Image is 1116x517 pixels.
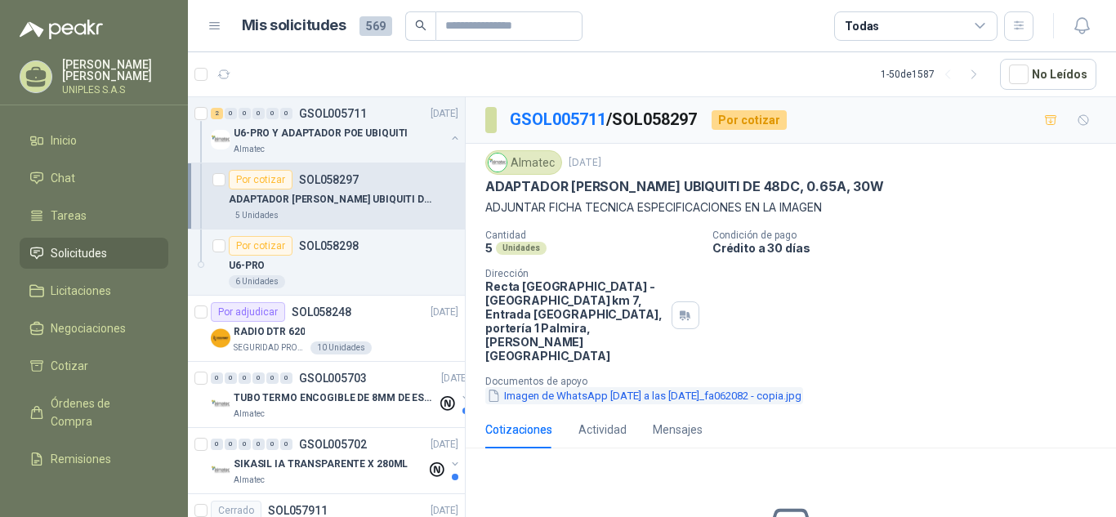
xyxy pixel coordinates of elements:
a: Cotizar [20,350,168,381]
p: GSOL005703 [299,372,367,384]
div: 0 [225,372,237,384]
div: Por adjudicar [211,302,285,322]
div: 0 [266,439,279,450]
span: Solicitudes [51,244,107,262]
div: 5 Unidades [229,209,285,222]
div: Por cotizar [229,236,292,256]
p: SOL058248 [292,306,351,318]
p: U6-PRO [229,258,265,274]
span: Órdenes de Compra [51,394,153,430]
p: Cantidad [485,230,699,241]
p: SOL058298 [299,240,359,252]
a: Órdenes de Compra [20,388,168,437]
p: Recta [GEOGRAPHIC_DATA] - [GEOGRAPHIC_DATA] km 7, Entrada [GEOGRAPHIC_DATA], portería 1 Palmira ,... [485,279,665,363]
p: [DATE] [431,437,458,452]
img: Company Logo [211,461,230,480]
span: Negociaciones [51,319,126,337]
div: Por cotizar [229,170,292,189]
a: GSOL005711 [510,109,606,129]
div: 1 - 50 de 1587 [881,61,987,87]
a: 2 0 0 0 0 0 GSOL005711[DATE] Company LogoU6-PRO Y ADAPTADOR POE UBIQUITIAlmatec [211,104,462,156]
div: 0 [252,372,265,384]
p: SEGURIDAD PROVISER LTDA [234,341,307,354]
span: Inicio [51,131,77,149]
p: GSOL005711 [299,108,367,119]
p: [DATE] [569,155,601,171]
a: Inicio [20,125,168,156]
span: Remisiones [51,450,111,468]
p: Almatec [234,408,265,421]
div: 0 [280,439,292,450]
p: SOL058297 [299,174,359,185]
div: 0 [266,108,279,119]
a: Por cotizarSOL058298U6-PRO6 Unidades [188,230,465,296]
p: [DATE] [431,106,458,122]
a: Remisiones [20,443,168,475]
p: Almatec [234,474,265,487]
a: 0 0 0 0 0 0 GSOL005702[DATE] Company LogoSIKASIL IA TRANSPARENTE X 280MLAlmatec [211,435,462,487]
div: 0 [280,372,292,384]
a: Licitaciones [20,275,168,306]
img: Company Logo [211,394,230,414]
p: ADAPTADOR [PERSON_NAME] UBIQUITI DE 48DC, 0.65A, 30W [485,178,884,195]
span: Tareas [51,207,87,225]
div: 0 [239,372,251,384]
p: SIKASIL IA TRANSPARENTE X 280ML [234,457,408,472]
div: 0 [225,439,237,450]
div: Actividad [578,421,627,439]
p: [DATE] [431,305,458,320]
img: Logo peakr [20,20,103,39]
p: [DATE] [441,371,469,386]
div: Por cotizar [712,110,787,130]
p: U6-PRO Y ADAPTADOR POE UBIQUITI [234,126,408,141]
p: SOL057911 [268,505,328,516]
p: GSOL005702 [299,439,367,450]
a: Chat [20,163,168,194]
div: 0 [211,439,223,450]
p: / SOL058297 [510,107,699,132]
a: Tareas [20,200,168,231]
p: [PERSON_NAME] [PERSON_NAME] [62,59,168,82]
p: 5 [485,241,493,255]
p: ADJUNTAR FICHA TECNICA ESPECIFICACIONES EN LA IMAGEN [485,198,1096,216]
span: 569 [359,16,392,36]
a: Por cotizarSOL058297ADAPTADOR [PERSON_NAME] UBIQUITI DE 48DC, 0.65A, 30W5 Unidades [188,163,465,230]
div: 10 Unidades [310,341,372,354]
img: Company Logo [211,328,230,348]
div: 0 [239,108,251,119]
p: Condición de pago [712,230,1109,241]
p: RADIO DTR 620 [234,324,305,340]
p: TUBO TERMO ENCOGIBLE DE 8MM DE ESPESOR X 5CMS [234,390,437,406]
span: search [415,20,426,31]
div: Mensajes [653,421,703,439]
div: 0 [225,108,237,119]
a: Negociaciones [20,313,168,344]
img: Company Logo [489,154,507,172]
div: Unidades [496,242,547,255]
div: Todas [845,17,879,35]
span: Licitaciones [51,282,111,300]
div: 0 [252,439,265,450]
h1: Mis solicitudes [242,14,346,38]
div: 0 [211,372,223,384]
img: Company Logo [211,130,230,149]
div: 0 [252,108,265,119]
a: Por adjudicarSOL058248[DATE] Company LogoRADIO DTR 620SEGURIDAD PROVISER LTDA10 Unidades [188,296,465,362]
div: Almatec [485,150,562,175]
a: Solicitudes [20,238,168,269]
button: Imagen de WhatsApp [DATE] a las [DATE]_fa062082 - copia.jpg [485,387,803,404]
button: No Leídos [1000,59,1096,90]
div: 6 Unidades [229,275,285,288]
p: Dirección [485,268,665,279]
span: Chat [51,169,75,187]
a: 0 0 0 0 0 0 GSOL005703[DATE] Company LogoTUBO TERMO ENCOGIBLE DE 8MM DE ESPESOR X 5CMSAlmatec [211,368,472,421]
div: 0 [239,439,251,450]
div: 0 [280,108,292,119]
p: Documentos de apoyo [485,376,1109,387]
p: UNIPLES S.A.S [62,85,168,95]
p: Crédito a 30 días [712,241,1109,255]
p: ADAPTADOR [PERSON_NAME] UBIQUITI DE 48DC, 0.65A, 30W [229,192,432,207]
p: Almatec [234,143,265,156]
div: 0 [266,372,279,384]
span: Cotizar [51,357,88,375]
